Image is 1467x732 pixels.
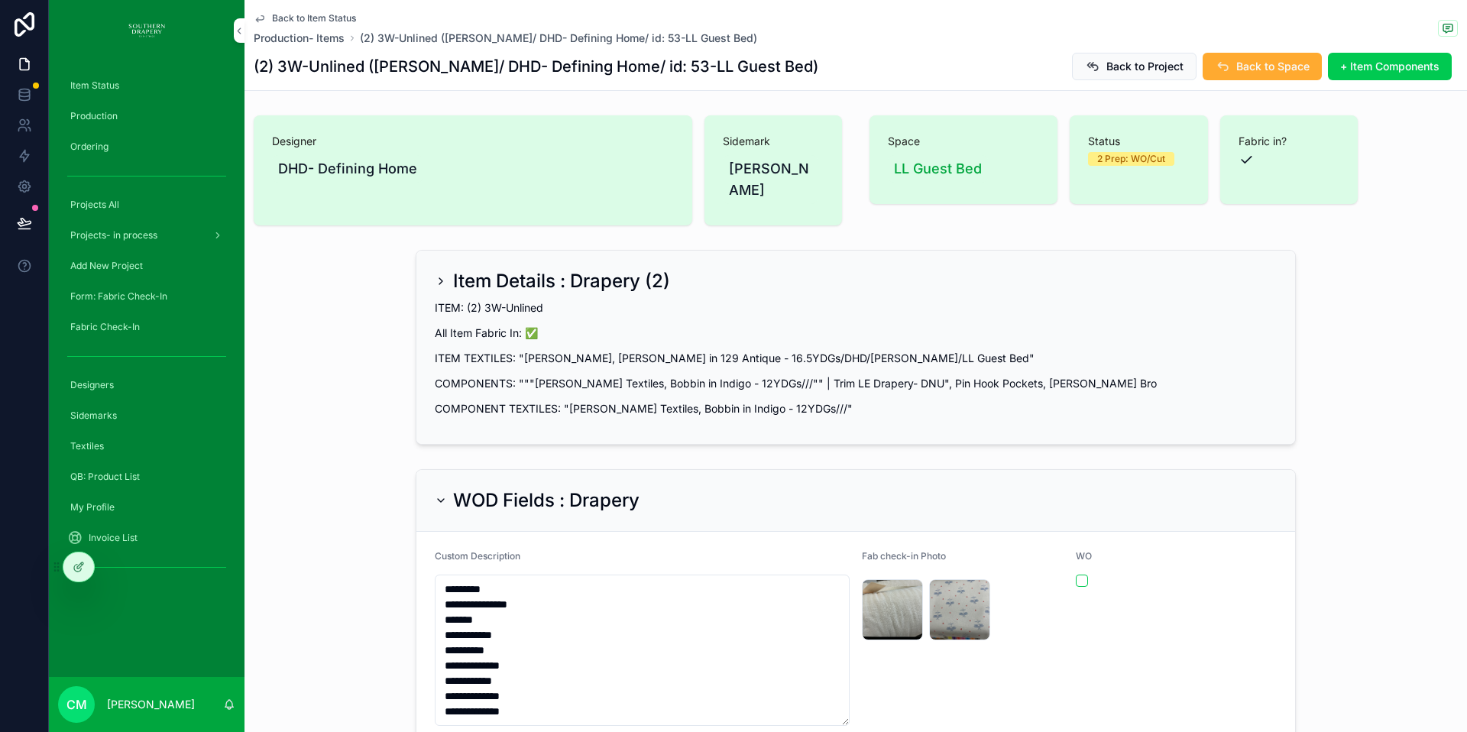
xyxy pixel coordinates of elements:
span: Designer [272,134,674,149]
div: 2 Prep: WO/Cut [1097,152,1165,166]
h2: WOD Fields : Drapery [453,488,640,513]
span: Back to Item Status [272,12,356,24]
span: cm [66,695,87,714]
span: WO [1076,550,1092,562]
a: Invoice List [58,524,235,552]
span: Designers [70,379,114,391]
span: DHD- Defining Home [278,158,417,180]
div: scrollable content [49,61,244,599]
h2: Item Details : Drapery (2) [453,269,670,293]
a: QB: Product List [58,463,235,491]
button: Back to Space [1203,53,1322,80]
p: All Item Fabric In: ✅ [435,325,1277,341]
span: Custom Description [435,550,520,562]
span: QB: Product List [70,471,140,483]
img: App logo [128,18,165,43]
a: Production- Items [254,31,345,46]
span: Back to Space [1236,59,1310,74]
a: Add New Project [58,252,235,280]
a: Back to Item Status [254,12,356,24]
span: Fab check-in Photo [862,550,946,562]
span: Back to Project [1106,59,1184,74]
span: Production [70,110,118,122]
span: Sidemarks [70,410,117,422]
a: Projects All [58,191,235,219]
h1: (2) 3W-Unlined ([PERSON_NAME]/ DHD- Defining Home/ id: 53-LL Guest Bed) [254,56,818,77]
p: ITEM: (2) 3W-Unlined [435,300,1277,316]
button: Back to Project [1072,53,1197,80]
a: Ordering [58,133,235,160]
a: Form: Fabric Check-In [58,283,235,310]
a: Textiles [58,432,235,460]
a: LL Guest Bed [888,155,988,183]
span: Fabric Check-In [70,321,140,333]
span: Sidemark [723,134,824,149]
button: + Item Components [1328,53,1452,80]
a: (2) 3W-Unlined ([PERSON_NAME]/ DHD- Defining Home/ id: 53-LL Guest Bed) [360,31,757,46]
span: Space [888,134,1039,149]
span: Form: Fabric Check-In [70,290,167,303]
span: Textiles [70,440,104,452]
span: Invoice List [89,532,138,544]
p: COMPONENT TEXTILES: "[PERSON_NAME] Textiles, Bobbin in Indigo - 12YDGs///" [435,400,1277,416]
span: Item Status [70,79,119,92]
p: [PERSON_NAME] [107,697,195,712]
p: COMPONENTS: """[PERSON_NAME] Textiles, Bobbin in Indigo - 12YDGs///"" | Trim LE Drapery- DNU", Pi... [435,375,1277,391]
span: Ordering [70,141,108,153]
a: Projects- in process [58,222,235,249]
a: Sidemarks [58,402,235,429]
span: Projects- in process [70,229,157,241]
a: My Profile [58,494,235,521]
a: Fabric Check-In [58,313,235,341]
p: ITEM TEXTILES: "[PERSON_NAME], [PERSON_NAME] in 129 Antique - 16.5YDGs/DHD/[PERSON_NAME]/LL Guest... [435,350,1277,366]
a: Item Status [58,72,235,99]
span: Fabric in? [1239,134,1340,149]
span: [PERSON_NAME] [729,158,812,201]
span: Projects All [70,199,119,211]
span: LL Guest Bed [894,158,982,180]
a: Production [58,102,235,130]
span: Add New Project [70,260,143,272]
a: Designers [58,371,235,399]
span: Status [1088,134,1190,149]
span: My Profile [70,501,115,513]
span: + Item Components [1340,59,1439,74]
